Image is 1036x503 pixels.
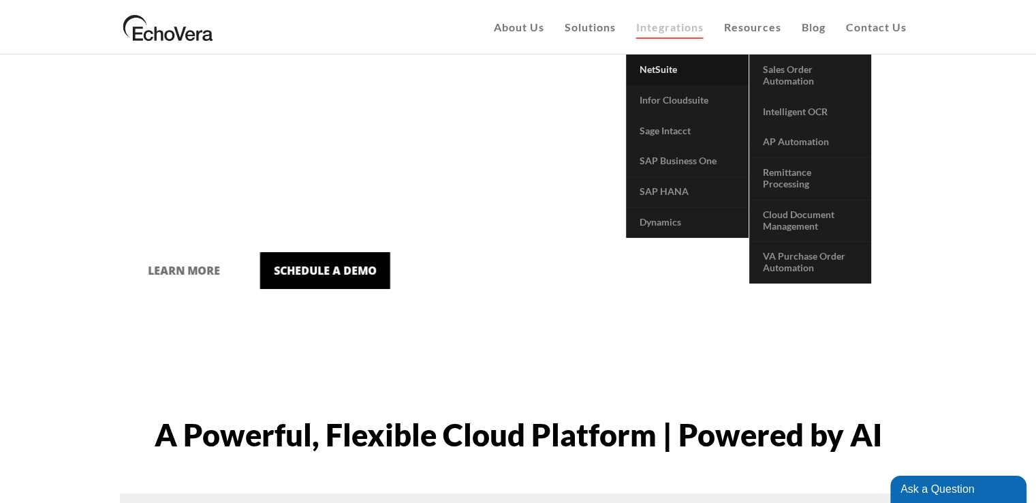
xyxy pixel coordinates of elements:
span: Cloud Document Management [763,209,834,232]
a: Intelligent OCR [749,97,871,127]
span: About Us [494,20,544,33]
span: AP Automation [763,136,829,147]
span: Remittance Processing [763,166,811,189]
span: SAP Business One [640,155,717,166]
span: NetSuite [640,63,677,75]
a: Cloud Document Management [749,200,871,242]
span: Intelligent OCR [763,106,828,117]
span: Sales Order Automation [763,63,814,87]
div: LEARN MORE [148,262,221,279]
a: AP Automation [749,127,871,157]
span: Resources [724,20,781,33]
span: Contact Us [846,20,907,33]
span: Blog [802,20,826,33]
a: Infor Cloudsuite [626,85,749,116]
span: SAP HANA [640,185,689,197]
div: Schedule a Demo [274,262,377,279]
a: Remittance Processing [749,157,871,200]
a: Sales Order Automation [749,55,871,97]
a: SAP HANA [626,177,749,207]
a: LEARN MORE [135,252,234,289]
span: Dynamics [640,216,681,228]
span: Solutions [565,20,616,33]
span: Integrations [636,20,704,33]
iframe: chat widget [890,473,1029,503]
div: Capture Document and Packing Slip Data [137,182,900,219]
img: EchoVera [120,10,217,44]
div: Cloud Document Management [131,117,894,170]
span: Infor Cloudsuite [640,94,708,106]
a: NetSuite [626,55,749,85]
a: Schedule a Demo [260,252,390,289]
img: previous arrow [10,197,32,219]
a: VA Purchase Order Automation [749,241,871,284]
span: Sage Intacct [640,125,691,136]
h1: A Powerful, Flexible Cloud Platform | Powered by AI [120,419,917,451]
span: VA Purchase Order Automation [763,250,845,273]
img: next arrow [1004,197,1026,219]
